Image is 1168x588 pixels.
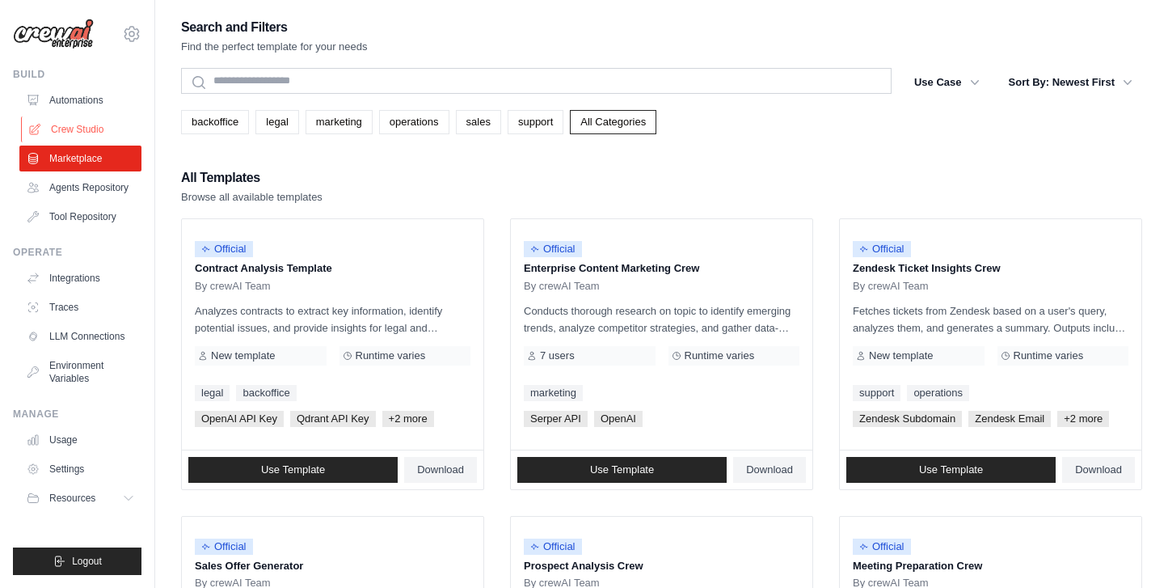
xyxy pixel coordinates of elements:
[13,246,141,259] div: Operate
[195,558,470,574] p: Sales Offer Generator
[19,87,141,113] a: Automations
[195,260,470,277] p: Contract Analysis Template
[746,463,793,476] span: Download
[13,408,141,421] div: Manage
[195,539,253,555] span: Official
[13,19,94,49] img: Logo
[379,110,449,134] a: operations
[13,548,141,575] button: Logout
[195,411,284,427] span: OpenAI API Key
[195,280,271,293] span: By crewAI Team
[306,110,373,134] a: marketing
[853,241,911,257] span: Official
[21,116,143,142] a: Crew Studio
[19,146,141,171] a: Marketplace
[72,555,102,568] span: Logout
[968,411,1051,427] span: Zendesk Email
[524,558,799,574] p: Prospect Analysis Crew
[524,280,600,293] span: By crewAI Team
[19,427,141,453] a: Usage
[19,294,141,320] a: Traces
[540,349,575,362] span: 7 users
[181,39,368,55] p: Find the perfect template for your needs
[524,241,582,257] span: Official
[19,324,141,349] a: LLM Connections
[290,411,376,427] span: Qdrant API Key
[1062,457,1135,483] a: Download
[195,241,253,257] span: Official
[236,385,296,401] a: backoffice
[853,558,1128,574] p: Meeting Preparation Crew
[49,492,95,505] span: Resources
[685,349,755,362] span: Runtime varies
[524,385,583,401] a: marketing
[19,353,141,391] a: Environment Variables
[261,463,325,476] span: Use Template
[255,110,298,134] a: legal
[19,175,141,201] a: Agents Repository
[517,457,727,483] a: Use Template
[404,457,477,483] a: Download
[853,302,1128,336] p: Fetches tickets from Zendesk based on a user's query, analyzes them, and generates a summary. Out...
[356,349,426,362] span: Runtime varies
[570,110,656,134] a: All Categories
[19,485,141,511] button: Resources
[181,16,368,39] h2: Search and Filters
[590,463,654,476] span: Use Template
[853,411,962,427] span: Zendesk Subdomain
[919,463,983,476] span: Use Template
[181,110,249,134] a: backoffice
[508,110,563,134] a: support
[211,349,275,362] span: New template
[19,456,141,482] a: Settings
[733,457,806,483] a: Download
[1014,349,1084,362] span: Runtime varies
[1057,411,1109,427] span: +2 more
[417,463,464,476] span: Download
[524,411,588,427] span: Serper API
[594,411,643,427] span: OpenAI
[195,302,470,336] p: Analyzes contracts to extract key information, identify potential issues, and provide insights fo...
[382,411,434,427] span: +2 more
[999,68,1142,97] button: Sort By: Newest First
[1075,463,1122,476] span: Download
[907,385,969,401] a: operations
[853,260,1128,277] p: Zendesk Ticket Insights Crew
[524,539,582,555] span: Official
[181,189,323,205] p: Browse all available templates
[524,302,799,336] p: Conducts thorough research on topic to identify emerging trends, analyze competitor strategies, a...
[524,260,799,277] p: Enterprise Content Marketing Crew
[853,385,900,401] a: support
[853,280,929,293] span: By crewAI Team
[13,68,141,81] div: Build
[456,110,501,134] a: sales
[19,265,141,291] a: Integrations
[853,539,911,555] span: Official
[19,204,141,230] a: Tool Repository
[181,167,323,189] h2: All Templates
[195,385,230,401] a: legal
[904,68,989,97] button: Use Case
[846,457,1056,483] a: Use Template
[188,457,398,483] a: Use Template
[869,349,933,362] span: New template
